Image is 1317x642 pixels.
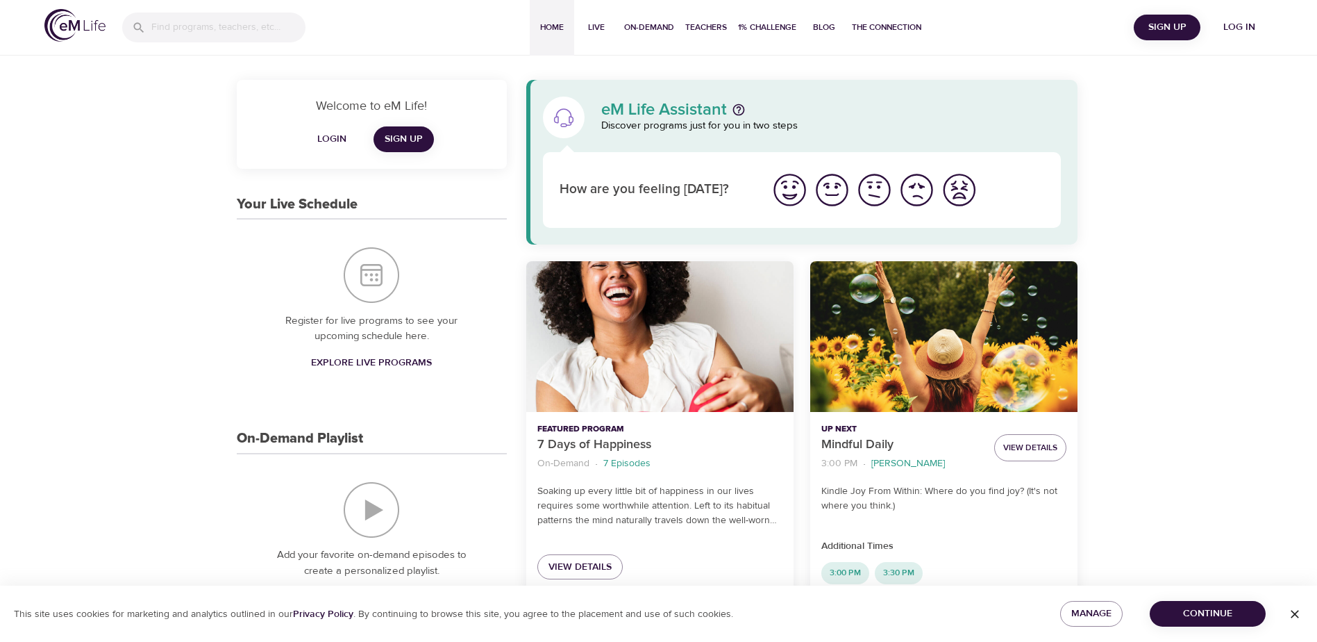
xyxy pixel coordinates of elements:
span: Explore Live Programs [311,354,432,372]
span: Continue [1161,605,1255,623]
p: Discover programs just for you in two steps [601,118,1062,134]
p: 7 Episodes [603,456,651,471]
button: I'm feeling good [811,169,853,211]
button: Manage [1060,601,1123,627]
button: 7 Days of Happiness [526,261,794,412]
img: logo [44,9,106,42]
span: Login [315,131,349,148]
p: Register for live programs to see your upcoming schedule here. [265,313,479,345]
button: I'm feeling ok [853,169,896,211]
p: [PERSON_NAME] [871,456,945,471]
span: Manage [1071,605,1112,623]
h3: Your Live Schedule [237,197,358,213]
li: · [595,454,598,473]
a: Explore Live Programs [305,350,437,376]
a: View Details [537,554,623,580]
button: View Details [994,434,1066,461]
span: 1% Challenge [738,20,796,35]
p: Up Next [821,423,983,436]
button: Continue [1150,601,1266,627]
span: View Details [548,559,612,576]
p: How are you feeling [DATE]? [560,180,752,200]
p: Kindle Joy From Within: Where do you find joy? (It's not where you think.) [821,484,1066,513]
p: Additional Times [821,539,1066,554]
span: On-Demand [624,20,674,35]
nav: breadcrumb [821,454,983,473]
img: On-Demand Playlist [344,482,399,538]
p: Featured Program [537,423,782,436]
span: Sign Up [385,131,423,148]
button: I'm feeling worst [938,169,980,211]
button: I'm feeling bad [896,169,938,211]
a: Explore On-Demand Programs [286,584,457,610]
span: Live [580,20,613,35]
img: great [771,171,809,209]
nav: breadcrumb [537,454,782,473]
img: ok [855,171,894,209]
p: Welcome to eM Life! [253,97,490,115]
p: 3:00 PM [821,456,857,471]
a: Privacy Policy [293,608,353,620]
span: Log in [1211,19,1267,36]
button: Sign Up [1134,15,1200,40]
span: Sign Up [1139,19,1195,36]
img: worst [940,171,978,209]
p: Soaking up every little bit of happiness in our lives requires some worthwhile attention. Left to... [537,484,782,528]
p: Mindful Daily [821,436,983,454]
span: Home [535,20,569,35]
span: View Details [1003,441,1057,455]
span: 3:00 PM [821,567,869,579]
div: 3:30 PM [875,562,923,584]
img: bad [898,171,936,209]
p: 7 Days of Happiness [537,436,782,454]
span: Teachers [685,20,727,35]
li: · [863,454,866,473]
button: I'm feeling great [769,169,811,211]
a: Sign Up [374,126,434,152]
div: 3:00 PM [821,562,869,584]
p: eM Life Assistant [601,101,727,118]
span: 3:30 PM [875,567,923,579]
button: Log in [1206,15,1273,40]
img: good [813,171,851,209]
span: Blog [807,20,841,35]
p: On-Demand [537,456,589,471]
img: Your Live Schedule [344,247,399,303]
h3: On-Demand Playlist [237,431,363,447]
span: The Connection [852,20,921,35]
button: Login [310,126,354,152]
p: Add your favorite on-demand episodes to create a personalized playlist. [265,548,479,579]
button: Mindful Daily [810,261,1077,412]
input: Find programs, teachers, etc... [151,13,305,42]
img: eM Life Assistant [553,106,575,129]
